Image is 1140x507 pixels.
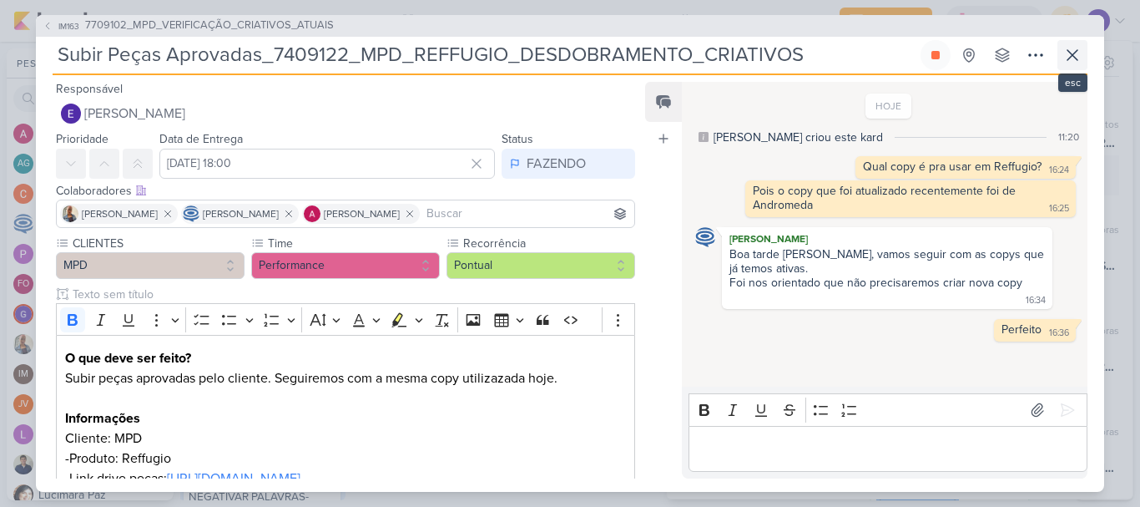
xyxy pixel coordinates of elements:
[65,428,626,449] p: Cliente: MPD
[695,227,715,247] img: Caroline Traven De Andrade
[65,368,626,388] p: Subir peças aprovadas pelo cliente. Seguiremos com a mesma copy utilizazada hoje.
[159,132,243,146] label: Data de Entrega
[266,235,440,252] label: Time
[65,410,140,427] strong: Informações
[729,276,1022,290] div: Foi nos orientado que não precisaremos criar nova copy
[689,426,1087,472] div: Editor editing area: main
[729,247,1045,276] div: Boa tarde [PERSON_NAME], vamos seguir com as copys que já temos ativas.
[183,205,199,222] img: Caroline Traven De Andrade
[1001,322,1042,337] div: Perfeito
[84,104,185,124] span: [PERSON_NAME]
[1049,202,1069,215] div: 16:25
[71,235,245,252] label: CLIENTES
[502,132,533,146] label: Status
[251,252,440,279] button: Performance
[167,470,300,487] a: [URL][DOMAIN_NAME]
[304,205,320,222] img: Alessandra Gomes
[65,350,191,367] strong: O que deve ser feito?
[689,393,1087,426] div: Editor toolbar
[527,154,586,174] div: FAZENDO
[56,252,245,279] button: MPD
[159,149,495,179] input: Select a date
[1026,294,1046,307] div: 16:34
[502,149,635,179] button: FAZENDO
[82,206,158,221] span: [PERSON_NAME]
[1049,164,1069,177] div: 16:24
[423,204,631,224] input: Buscar
[462,235,635,252] label: Recorrência
[1058,74,1087,92] div: esc
[62,205,78,222] img: Iara Santos
[929,48,942,62] div: Parar relógio
[56,132,108,146] label: Prioridade
[1049,327,1069,340] div: 16:36
[714,129,883,146] div: [PERSON_NAME] criou este kard
[56,182,635,200] div: Colaboradores
[69,286,635,303] input: Texto sem título
[61,104,81,124] img: Eduardo Quaresma
[324,206,400,221] span: [PERSON_NAME]
[56,82,123,96] label: Responsável
[65,449,626,469] p: -Produto: Reffugio
[56,99,635,129] button: [PERSON_NAME]
[863,160,1042,174] div: Qual copy é pra usar em Reffugio?
[203,206,279,221] span: [PERSON_NAME]
[753,184,1019,212] div: Pois o copy que foi atualizado recentemente foi de Andromeda
[65,469,626,489] p: -Link drive peças:
[1058,129,1079,144] div: 11:20
[56,303,635,336] div: Editor toolbar
[725,231,1049,247] div: [PERSON_NAME]
[53,40,917,70] input: Kard Sem Título
[446,252,635,279] button: Pontual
